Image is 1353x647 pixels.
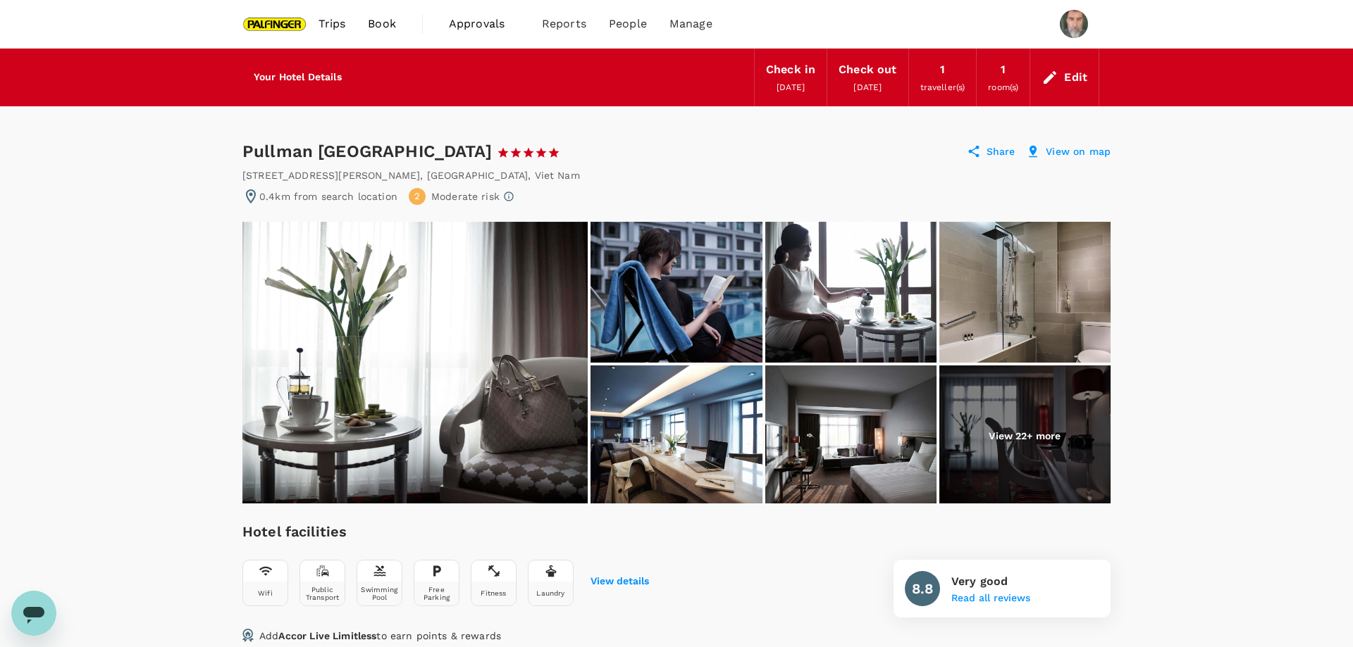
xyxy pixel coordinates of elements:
img: Exterior [242,222,588,503]
p: Share [987,144,1015,158]
p: Very good [951,573,1030,590]
p: View 22+ more [989,429,1061,443]
button: View details [591,576,649,587]
span: Book [368,15,396,32]
div: 1 [940,60,945,80]
span: Accor Live Limitless [278,630,376,641]
div: Free Parking [417,586,456,601]
span: People [609,15,647,32]
h6: Hotel facilities [242,520,649,543]
span: Manage [669,15,712,32]
img: Herbert Kröll [1060,10,1088,38]
span: 2 [414,190,420,203]
div: Laundry [536,589,564,597]
span: [DATE] [777,82,805,92]
p: Moderate risk [431,189,500,203]
div: [STREET_ADDRESS][PERSON_NAME] , [GEOGRAPHIC_DATA] , Viet Nam [242,168,580,182]
img: Guest room [765,365,937,506]
div: Edit [1064,68,1087,87]
button: Read all reviews [951,593,1030,604]
div: Fitness [481,589,506,597]
div: Public Transport [303,586,342,601]
div: Pullman [GEOGRAPHIC_DATA] [242,140,560,163]
iframe: Schaltfläche zum Öffnen des Messaging-Fensters [11,591,56,636]
span: Approvals [449,15,519,32]
div: Check out [839,60,896,80]
img: Guest room [591,365,762,506]
div: Wifi [258,589,273,597]
div: Check in [766,60,815,80]
p: 0.4km from search location [259,189,397,203]
p: View on map [1046,144,1111,158]
span: Trips [319,15,346,32]
p: Add to earn points & rewards [259,629,501,643]
span: traveller(s) [920,82,965,92]
span: Reports [542,15,586,32]
img: Exterior [765,222,937,363]
h6: Your Hotel Details [254,70,342,85]
span: room(s) [988,82,1018,92]
h6: 8.8 [912,577,933,600]
div: 1 [1001,60,1006,80]
img: Guest room [939,365,1111,506]
img: Palfinger Asia Pacific Pte Ltd [242,8,307,39]
img: Guest room [939,222,1111,363]
div: Swimming Pool [360,586,399,601]
img: Exterior [591,222,762,363]
span: [DATE] [853,82,882,92]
